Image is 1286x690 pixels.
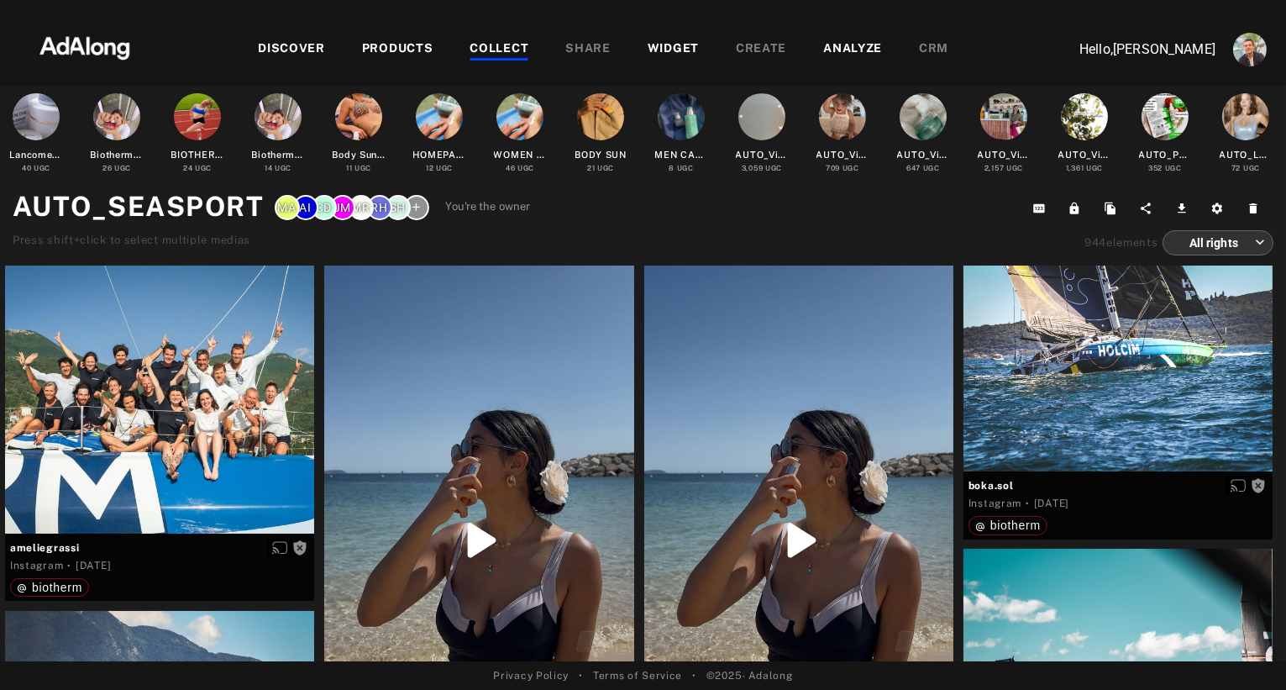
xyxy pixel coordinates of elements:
span: biotherm [32,581,82,594]
div: UGC [1148,163,1182,174]
span: 26 [102,164,112,172]
button: Share [1131,197,1167,220]
div: All rights [1178,220,1265,265]
div: BODY SUN [575,148,627,162]
div: UGC [426,163,453,174]
span: 3,059 [742,164,764,172]
span: Rights not requested [292,541,307,553]
div: UGC [826,163,859,174]
span: 944 [1084,236,1106,249]
span: 21 [587,164,595,172]
div: MEN CARE [655,148,708,162]
div: Roxane.H [367,195,392,220]
div: Lancome Test [10,148,63,162]
div: UGC [1066,163,1103,174]
div: UGC [22,163,50,174]
div: ANALYZE [823,40,882,60]
div: biotherm [975,519,1041,531]
time: 2025-09-27T17:37:11.000Z [76,560,111,571]
div: Carole.D [312,195,337,220]
div: AUTO_Video_ESP [978,148,1031,162]
span: 352 [1148,164,1163,172]
span: 24 [183,164,192,172]
img: ACg8ocLjEk1irI4XXb49MzUGwa4F_C3PpCyg-3CPbiuLEZrYEA=s96-c [1233,33,1267,66]
div: CREATE [736,40,786,60]
span: 11 [346,164,352,172]
div: mariska.konkoly@loreal.com [275,195,300,220]
div: Anca.I [293,195,318,220]
span: biotherm [990,519,1041,532]
h1: AUTO_SEASPORT [13,187,265,227]
div: WIDGET [648,40,699,60]
button: Copy collection ID [1024,197,1060,220]
div: elements [1084,234,1158,251]
span: 72 [1231,164,1241,172]
img: 63233d7d88ed69de3c212112c67096b6.png [11,21,159,71]
span: 647 [906,164,921,172]
button: Download [1167,197,1203,220]
span: 12 [426,164,433,172]
div: Body Sun Videos [333,148,386,162]
button: Duplicate collection [1095,197,1131,220]
div: UGC [906,163,940,174]
time: 2025-09-26T13:40:49.000Z [1034,498,1069,509]
button: Lock from editing [1059,197,1095,220]
div: Julie.M [330,195,355,220]
div: UGC [669,163,694,174]
div: Instagram [10,558,63,573]
div: Szu.H [386,195,411,220]
span: · [67,559,71,572]
div: AUTO_LAITCORPOREL [1220,148,1273,162]
span: 46 [506,164,515,172]
div: UGC [1231,163,1260,174]
button: Enable diffusion on this media [1226,477,1251,494]
button: Delete this collection [1238,197,1274,220]
div: WOMEN CARE [494,148,547,162]
button: Account settings [1229,29,1271,71]
a: Privacy Policy [493,668,569,683]
span: Rights not requested [1251,479,1266,491]
div: Press shift+click to select multiple medias [13,232,530,249]
div: Biotherm Homepage [91,148,144,162]
span: 40 [22,164,31,172]
div: AUTO_Video_IT [897,148,950,162]
span: 2,157 [984,164,1005,172]
div: HOMEPAGE [413,148,466,162]
span: boka.sol [968,478,1268,493]
span: ameliegrassi [10,540,309,556]
div: UGC [587,163,614,174]
div: UGC [984,163,1023,174]
span: 709 [826,164,840,172]
span: 14 [265,164,272,172]
span: © 2025 - Adalong [706,668,793,683]
p: Hello, [PERSON_NAME] [1047,40,1215,60]
button: Settings [1202,197,1238,220]
div: biotherm [17,582,82,593]
a: Terms of Service [593,668,682,683]
div: AUTO_Video_EN [736,148,789,162]
div: UGC [102,163,131,174]
div: Instagram [968,496,1021,511]
div: BIOTHERM_AMBASSADORS [171,148,224,162]
div: AUTO_PHARMACY [1139,148,1192,162]
span: · [1026,497,1030,510]
div: DISCOVER [258,40,325,60]
iframe: Chat Widget [1202,609,1286,690]
button: Enable diffusion on this media [267,539,292,556]
div: UGC [346,163,371,174]
div: SHARE [565,40,611,60]
div: Madeline.R [349,195,374,220]
div: AUTO_Video_FRA [1058,148,1111,162]
div: UGC [265,163,291,174]
span: 8 [669,164,674,172]
div: UGC [183,163,212,174]
div: UGC [506,163,534,174]
div: CRM [919,40,948,60]
div: Biotherm content [252,148,305,162]
div: COLLECT [470,40,528,60]
span: • [579,668,583,683]
span: • [692,668,696,683]
div: UGC [742,163,782,174]
div: PRODUCTS [362,40,433,60]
